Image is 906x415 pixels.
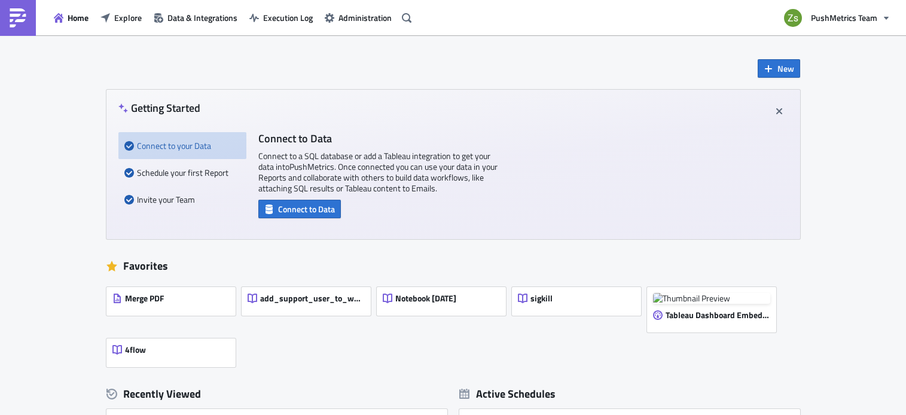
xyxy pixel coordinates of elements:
[811,11,877,24] span: PushMetrics Team
[258,202,341,214] a: Connect to Data
[114,11,142,24] span: Explore
[243,8,319,27] button: Execution Log
[68,11,89,24] span: Home
[777,62,794,75] span: New
[647,281,782,332] a: Thumbnail PreviewTableau Dashboard Embed [DATE]
[124,159,240,186] div: Schedule your first Report
[395,293,456,304] span: Notebook [DATE]
[8,8,28,28] img: PushMetrics
[242,281,377,332] a: add_support_user_to_workspace
[258,151,498,194] p: Connect to a SQL database or add a Tableau integration to get your data into PushMetrics . Once c...
[377,281,512,332] a: Notebook [DATE]
[148,8,243,27] button: Data & Integrations
[118,102,200,114] h4: Getting Started
[167,11,237,24] span: Data & Integrations
[124,186,240,213] div: Invite your Team
[258,200,341,218] button: Connect to Data
[777,5,897,31] button: PushMetrics Team
[125,344,146,355] span: 4flow
[758,59,800,78] button: New
[263,11,313,24] span: Execution Log
[653,293,770,304] img: Thumbnail Preview
[459,387,556,401] div: Active Schedules
[124,132,240,159] div: Connect to your Data
[512,281,647,332] a: sigkill
[125,293,164,304] span: Merge PDF
[106,385,447,403] div: Recently Viewed
[94,8,148,27] button: Explore
[106,332,242,367] a: 4flow
[106,281,242,332] a: Merge PDF
[106,257,800,275] div: Favorites
[260,293,364,304] span: add_support_user_to_workspace
[338,11,392,24] span: Administration
[319,8,398,27] button: Administration
[783,8,803,28] img: Avatar
[278,203,335,215] span: Connect to Data
[258,132,498,145] h4: Connect to Data
[48,8,94,27] button: Home
[530,293,553,304] span: sigkill
[666,310,770,321] span: Tableau Dashboard Embed [DATE]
